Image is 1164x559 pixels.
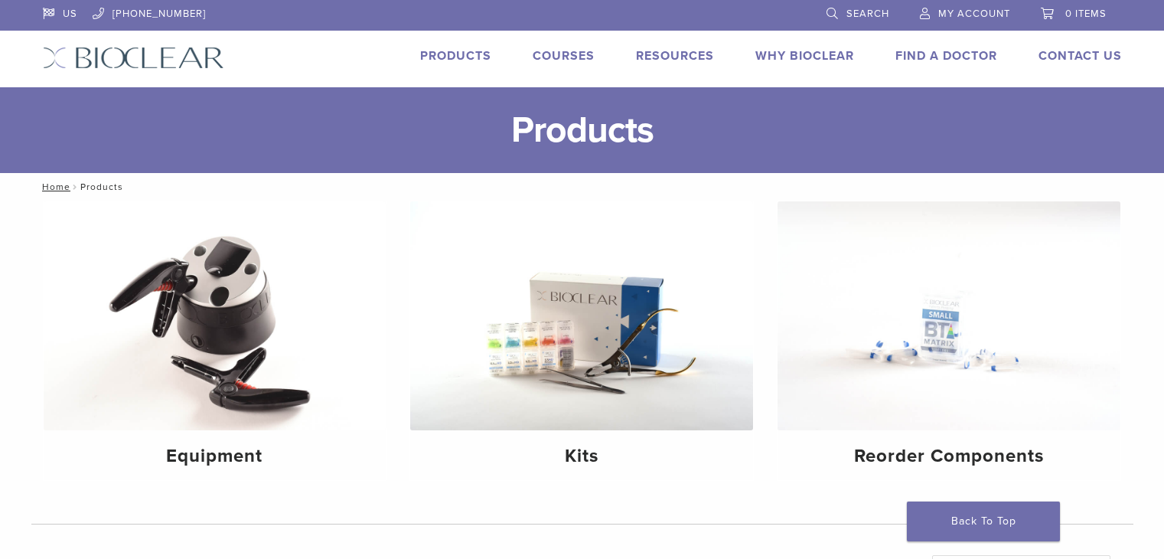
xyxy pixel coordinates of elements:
img: Bioclear [43,47,224,69]
span: / [70,183,80,191]
a: Courses [533,48,595,64]
a: Home [37,181,70,192]
img: Kits [410,201,753,430]
h4: Reorder Components [790,443,1108,470]
a: Equipment [44,201,386,480]
a: Back To Top [907,502,1060,541]
a: Reorder Components [778,201,1120,480]
a: Resources [636,48,714,64]
h4: Kits [422,443,741,470]
img: Reorder Components [778,201,1120,430]
span: Search [846,8,889,20]
a: Contact Us [1038,48,1122,64]
a: Find A Doctor [895,48,997,64]
span: 0 items [1065,8,1107,20]
a: Kits [410,201,753,480]
a: Products [420,48,491,64]
span: My Account [938,8,1010,20]
nav: Products [31,173,1133,201]
h4: Equipment [56,443,374,470]
a: Why Bioclear [755,48,854,64]
img: Equipment [44,201,386,430]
